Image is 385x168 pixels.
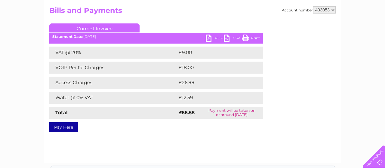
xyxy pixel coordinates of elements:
div: Clear Business is a trading name of Verastar Limited (registered in [GEOGRAPHIC_DATA] No. 3667643... [51,3,335,29]
a: Contact [345,26,360,30]
td: VOIP Rental Charges [49,62,177,74]
a: Pay Here [49,122,78,132]
strong: £66.58 [179,110,195,115]
td: Water @ 0% VAT [49,92,177,104]
a: PDF [206,35,224,43]
a: Current Invoice [49,23,140,32]
h2: Bills and Payments [49,6,336,18]
td: Payment will be taken on or around [DATE] [201,107,263,119]
td: £12.59 [177,92,250,104]
a: Energy [294,26,307,30]
a: 0333 014 3131 [272,3,313,11]
td: £9.00 [177,47,249,59]
a: Log out [365,26,379,30]
a: Telecoms [311,26,329,30]
a: CSV [224,35,242,43]
div: Account number [282,6,336,14]
td: £18.00 [177,62,251,74]
td: Access Charges [49,77,177,89]
td: VAT @ 20% [49,47,177,59]
a: Water [279,26,291,30]
strong: Total [55,110,68,115]
a: Print [242,35,260,43]
b: Statement Date: [52,34,83,39]
td: £26.99 [177,77,251,89]
div: [DATE] [49,35,263,39]
img: logo.png [14,16,44,34]
a: Blog [333,26,341,30]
